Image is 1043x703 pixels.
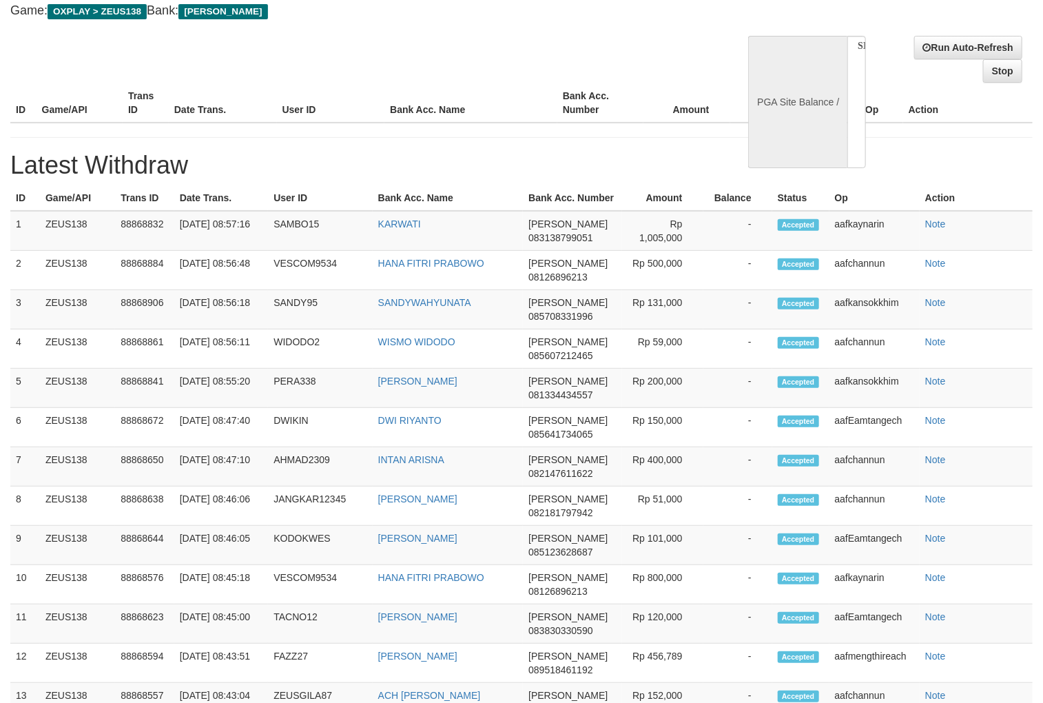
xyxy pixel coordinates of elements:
th: User ID [277,83,385,123]
td: 88868623 [115,604,174,644]
span: Accepted [778,219,819,231]
span: 082147611622 [528,468,592,479]
a: Note [925,258,946,269]
span: 081334434557 [528,389,592,400]
td: aafchannun [829,487,920,526]
span: 085708331996 [528,311,592,322]
td: aafEamtangech [829,526,920,565]
th: Balance [730,83,809,123]
td: TACNO12 [268,604,372,644]
td: Rp 500,000 [622,251,703,290]
span: [PERSON_NAME] [528,533,608,544]
a: Note [925,415,946,426]
td: Rp 400,000 [622,447,703,487]
td: 6 [10,408,40,447]
td: - [703,329,772,369]
span: Accepted [778,691,819,702]
th: Op [860,83,903,123]
td: aafkaynarin [829,565,920,604]
td: ZEUS138 [40,644,115,683]
td: ZEUS138 [40,329,115,369]
span: 08126896213 [528,272,588,283]
span: Accepted [778,376,819,388]
td: 2 [10,251,40,290]
span: Accepted [778,612,819,624]
td: FAZZ27 [268,644,372,683]
a: Note [925,297,946,308]
a: [PERSON_NAME] [378,493,457,505]
td: aafchannun [829,251,920,290]
span: [PERSON_NAME] [528,454,608,465]
td: - [703,644,772,683]
a: Note [925,454,946,465]
td: ZEUS138 [40,211,115,251]
td: [DATE] 08:45:00 [174,604,269,644]
td: [DATE] 08:56:11 [174,329,269,369]
span: Accepted [778,416,819,427]
td: - [703,447,772,487]
td: [DATE] 08:47:40 [174,408,269,447]
td: 9 [10,526,40,565]
td: 1 [10,211,40,251]
span: [PERSON_NAME] [528,336,608,347]
td: - [703,408,772,447]
span: Accepted [778,298,819,309]
a: KARWATI [378,218,421,230]
span: [PERSON_NAME] [528,297,608,308]
td: 10 [10,565,40,604]
span: [PERSON_NAME] [528,218,608,230]
td: KODOKWES [268,526,372,565]
th: User ID [268,185,372,211]
td: - [703,369,772,408]
td: - [703,565,772,604]
td: Rp 120,000 [622,604,703,644]
td: SANDY95 [268,290,372,329]
a: INTAN ARISNA [378,454,444,465]
td: Rp 131,000 [622,290,703,329]
td: VESCOM9534 [268,565,372,604]
td: ZEUS138 [40,369,115,408]
span: 085123628687 [528,547,592,558]
th: Amount [622,185,703,211]
th: Action [920,185,1033,211]
td: 88868594 [115,644,174,683]
span: [PERSON_NAME] [528,493,608,505]
td: AHMAD2309 [268,447,372,487]
td: 12 [10,644,40,683]
td: 8 [10,487,40,526]
td: 88868841 [115,369,174,408]
td: [DATE] 08:46:05 [174,526,269,565]
th: Date Trans. [174,185,269,211]
td: Rp 150,000 [622,408,703,447]
td: - [703,604,772,644]
span: Accepted [778,651,819,663]
td: 88868650 [115,447,174,487]
th: Balance [703,185,772,211]
td: ZEUS138 [40,290,115,329]
td: 88868672 [115,408,174,447]
span: 083830330590 [528,625,592,636]
span: [PERSON_NAME] [528,415,608,426]
td: aafchannun [829,447,920,487]
a: Note [925,533,946,544]
td: aafEamtangech [829,408,920,447]
td: PERA338 [268,369,372,408]
a: Note [925,572,946,583]
td: Rp 59,000 [622,329,703,369]
th: Trans ID [123,83,169,123]
td: 7 [10,447,40,487]
td: Rp 51,000 [622,487,703,526]
td: aafkansokkhim [829,369,920,408]
th: Bank Acc. Number [557,83,643,123]
td: WIDODO2 [268,329,372,369]
span: 089518461192 [528,664,592,675]
td: [DATE] 08:45:18 [174,565,269,604]
td: - [703,526,772,565]
td: - [703,487,772,526]
a: Run Auto-Refresh [914,36,1022,59]
div: PGA Site Balance / [748,36,847,168]
td: ZEUS138 [40,447,115,487]
span: 08126896213 [528,586,588,597]
th: Bank Acc. Name [384,83,557,123]
td: 88868638 [115,487,174,526]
